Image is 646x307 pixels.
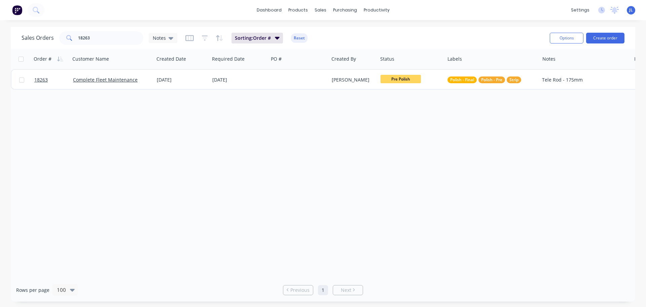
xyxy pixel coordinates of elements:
[481,76,502,83] span: Polish - Pre
[330,5,360,15] div: purchasing
[360,5,393,15] div: productivity
[22,35,54,41] h1: Sales Orders
[542,76,624,83] div: Tele Rod - 175mm
[72,56,109,62] div: Customer Name
[153,34,166,41] span: Notes
[447,76,521,83] button: Polish - FinalPolish - PreStrip
[156,56,186,62] div: Created Date
[34,56,51,62] div: Order #
[253,5,285,15] a: dashboard
[285,5,311,15] div: products
[283,287,313,294] a: Previous page
[78,31,144,45] input: Search...
[341,287,351,294] span: Next
[34,76,48,83] span: 18263
[381,75,421,83] span: Pre Polish
[311,5,330,15] div: sales
[629,7,633,13] span: JL
[280,285,366,295] ul: Pagination
[16,287,49,294] span: Rows per page
[450,76,474,83] span: Polish - Final
[231,33,283,43] button: Sorting:Order #
[586,33,624,43] button: Create order
[235,35,271,41] span: Sorting: Order #
[212,56,245,62] div: Required Date
[318,285,328,295] a: Page 1 is your current page
[332,76,373,83] div: [PERSON_NAME]
[271,56,282,62] div: PO #
[34,70,73,90] a: 18263
[568,5,593,15] div: settings
[331,56,356,62] div: Created By
[290,287,310,294] span: Previous
[212,76,266,83] div: [DATE]
[333,287,363,294] a: Next page
[380,56,394,62] div: Status
[157,76,207,83] div: [DATE]
[550,33,583,43] button: Options
[291,33,308,43] button: Reset
[509,76,518,83] span: Strip
[12,5,22,15] img: Factory
[447,56,462,62] div: Labels
[73,76,138,83] a: Complete Fleet Maintenance
[542,56,555,62] div: Notes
